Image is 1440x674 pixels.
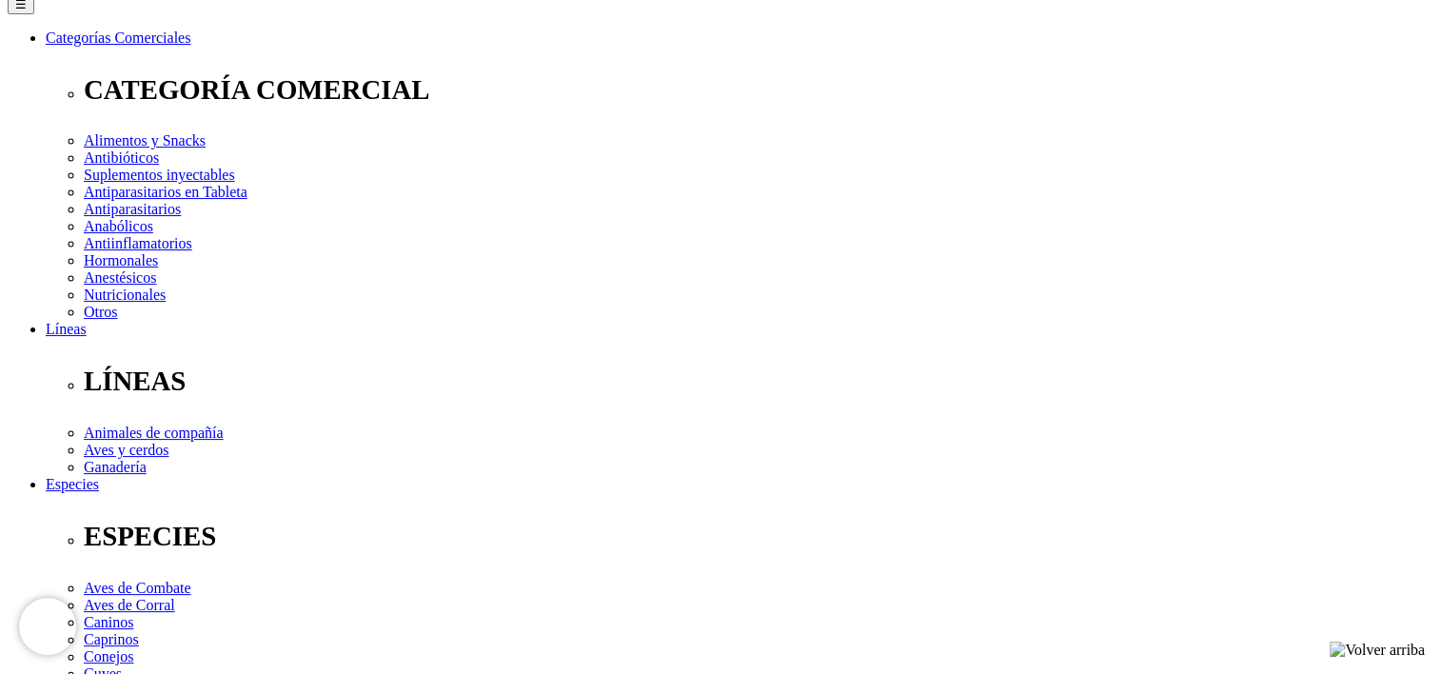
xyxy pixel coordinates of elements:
[84,442,168,458] a: Aves y cerdos
[46,321,87,337] a: Líneas
[84,235,192,251] a: Antiinflamatorios
[84,149,159,166] a: Antibióticos
[46,476,99,492] a: Especies
[84,167,235,183] a: Suplementos inyectables
[84,648,133,664] a: Conejos
[84,304,118,320] a: Otros
[84,74,1432,106] p: CATEGORÍA COMERCIAL
[84,521,1432,552] p: ESPECIES
[84,201,181,217] a: Antiparasitarios
[1330,642,1425,659] img: Volver arriba
[84,425,224,441] a: Animales de compañía
[46,30,190,46] a: Categorías Comerciales
[84,184,247,200] a: Antiparasitarios en Tableta
[84,580,191,596] a: Aves de Combate
[84,597,175,613] a: Aves de Corral
[84,614,133,630] a: Caninos
[84,631,139,647] a: Caprinos
[19,598,76,655] iframe: Brevo live chat
[84,287,166,303] a: Nutricionales
[84,366,1432,397] p: LÍNEAS
[84,218,153,234] a: Anabólicos
[84,269,156,286] a: Anestésicos
[84,252,158,268] a: Hormonales
[84,459,147,475] a: Ganadería
[84,132,206,149] a: Alimentos y Snacks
